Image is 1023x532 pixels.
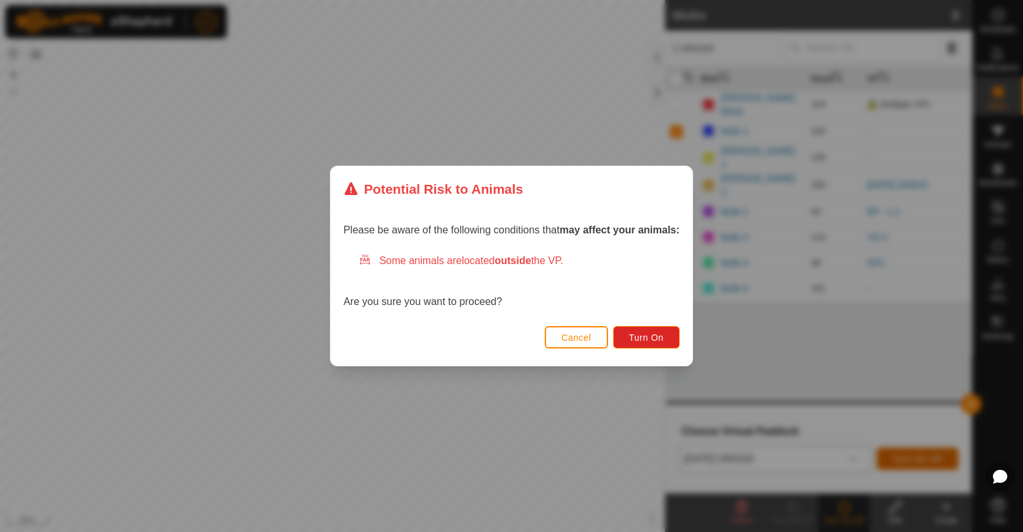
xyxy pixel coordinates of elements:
span: Turn On [629,332,664,343]
div: Potential Risk to Animals [343,179,523,199]
button: Turn On [613,326,680,348]
div: Some animals are [359,253,680,269]
strong: may affect your animals: [559,224,680,235]
strong: outside [495,255,531,266]
span: located the VP. [462,255,563,266]
span: Cancel [561,332,591,343]
button: Cancel [545,326,608,348]
span: Please be aware of the following conditions that [343,224,680,235]
div: Are you sure you want to proceed? [343,253,680,309]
